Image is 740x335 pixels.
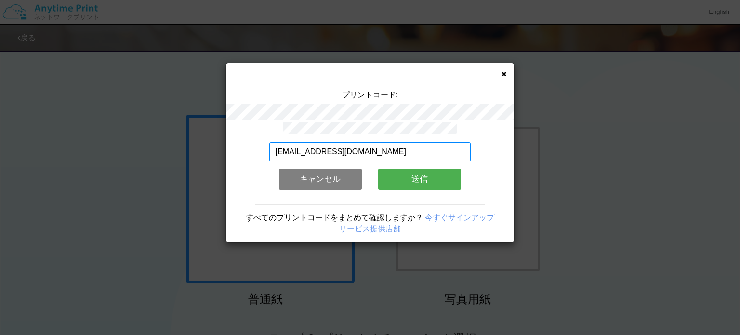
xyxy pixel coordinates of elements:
[246,214,423,222] span: すべてのプリントコードをまとめて確認しますか？
[279,169,362,190] button: キャンセル
[342,91,398,99] span: プリントコード:
[269,142,471,161] input: メールアドレス
[425,214,494,222] a: 今すぐサインアップ
[339,225,401,233] a: サービス提供店舗
[378,169,461,190] button: 送信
